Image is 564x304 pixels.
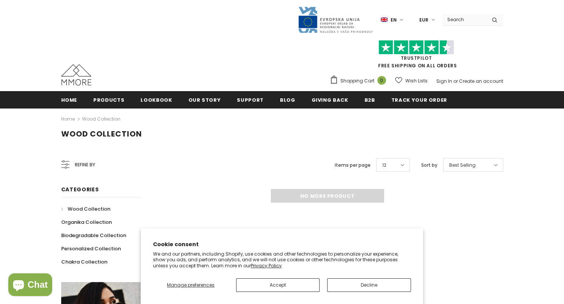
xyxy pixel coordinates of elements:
a: Wood Collection [61,202,110,216]
span: Personalized Collection [61,245,121,252]
a: Track your order [391,91,447,108]
span: Giving back [312,96,348,104]
span: Best Selling [449,161,476,169]
span: B2B [365,96,375,104]
a: Sign In [436,78,452,84]
img: MMORE Cases [61,64,91,85]
span: Our Story [189,96,221,104]
span: Products [93,96,124,104]
a: Organika Collection [61,216,112,229]
button: Accept [236,278,320,292]
span: Categories [61,186,99,193]
a: Wish Lists [395,74,428,87]
span: Wood Collection [68,205,110,212]
span: Home [61,96,77,104]
img: Javni Razpis [298,6,373,34]
a: Giving back [312,91,348,108]
a: Home [61,91,77,108]
span: Wish Lists [405,77,428,85]
span: Chakra Collection [61,258,107,265]
input: Search Site [443,14,486,25]
span: Shopping Cart [340,77,374,85]
span: support [237,96,264,104]
span: Track your order [391,96,447,104]
a: Lookbook [141,91,172,108]
a: Our Story [189,91,221,108]
a: Shopping Cart 0 [330,75,390,87]
span: or [453,78,458,84]
a: Products [93,91,124,108]
button: Manage preferences [153,278,229,292]
button: Decline [327,278,411,292]
a: Trustpilot [401,55,432,61]
span: Blog [280,96,295,104]
span: EUR [419,16,428,24]
span: 0 [377,76,386,85]
img: Trust Pilot Stars [379,40,454,55]
a: Biodegradable Collection [61,229,126,242]
a: Home [61,115,75,124]
span: 12 [382,161,386,169]
span: Wood Collection [61,129,142,139]
p: We and our partners, including Shopify, use cookies and other technologies to personalize your ex... [153,251,411,269]
span: Lookbook [141,96,172,104]
span: en [391,16,397,24]
a: Privacy Policy [251,262,282,269]
a: support [237,91,264,108]
h2: Cookie consent [153,240,411,248]
span: Manage preferences [167,282,215,288]
a: Chakra Collection [61,255,107,268]
a: B2B [365,91,375,108]
a: Personalized Collection [61,242,121,255]
a: Javni Razpis [298,16,373,23]
a: Wood Collection [82,116,121,122]
inbox-online-store-chat: Shopify online store chat [6,273,54,298]
a: Create an account [459,78,503,84]
span: FREE SHIPPING ON ALL ORDERS [330,43,503,69]
img: i-lang-1.png [381,17,388,23]
a: Blog [280,91,295,108]
span: Biodegradable Collection [61,232,126,239]
span: Organika Collection [61,219,112,226]
label: Items per page [335,161,371,169]
span: Refine by [75,161,95,169]
label: Sort by [421,161,437,169]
